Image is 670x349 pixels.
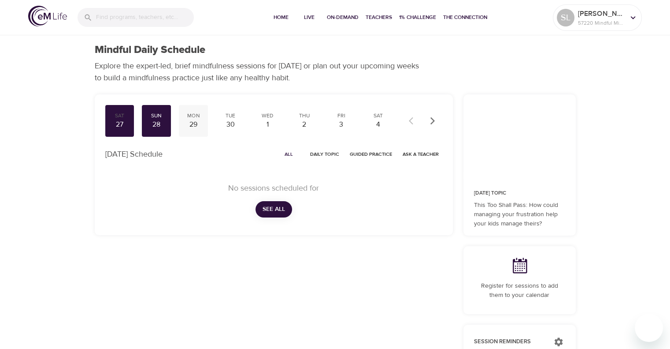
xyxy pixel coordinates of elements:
span: Teachers [366,13,392,22]
p: This Too Shall Pass: How could managing your frustration help your kids manage theirs? [474,201,565,229]
span: All [278,150,300,158]
span: Guided Practice [350,150,392,158]
span: Live [299,13,320,22]
button: See All [255,201,292,218]
span: Home [270,13,292,22]
div: Sun [145,112,167,120]
p: [DATE] Schedule [105,148,163,160]
button: All [275,147,303,161]
div: 30 [219,120,241,130]
button: Guided Practice [346,147,396,161]
div: SL [557,9,574,26]
div: Sat [109,112,131,120]
iframe: Button to launch messaging window [635,314,663,342]
span: On-Demand [327,13,359,22]
div: Thu [293,112,315,120]
p: [DATE] Topic [474,189,565,197]
p: 57220 Mindful Minutes [578,19,625,27]
p: Explore the expert-led, brief mindfulness sessions for [DATE] or plan out your upcoming weeks to ... [95,60,425,84]
p: [PERSON_NAME] [578,8,625,19]
img: logo [28,6,67,26]
p: No sessions scheduled for [116,182,432,194]
input: Find programs, teachers, etc... [96,8,194,27]
button: Daily Topic [307,147,343,161]
div: Mon [182,112,204,120]
h1: Mindful Daily Schedule [95,44,205,56]
div: 4 [367,120,389,130]
div: Tue [219,112,241,120]
div: Fri [330,112,352,120]
div: 1 [256,120,278,130]
span: Daily Topic [310,150,339,158]
p: Session Reminders [474,338,545,346]
div: 28 [145,120,167,130]
div: 3 [330,120,352,130]
p: Register for sessions to add them to your calendar [474,281,565,300]
span: Ask a Teacher [403,150,439,158]
div: 29 [182,120,204,130]
div: Sat [367,112,389,120]
div: Wed [256,112,278,120]
button: Ask a Teacher [399,147,442,161]
div: 2 [293,120,315,130]
span: See All [263,204,285,215]
span: The Connection [443,13,487,22]
span: 1% Challenge [399,13,436,22]
div: 27 [109,120,131,130]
